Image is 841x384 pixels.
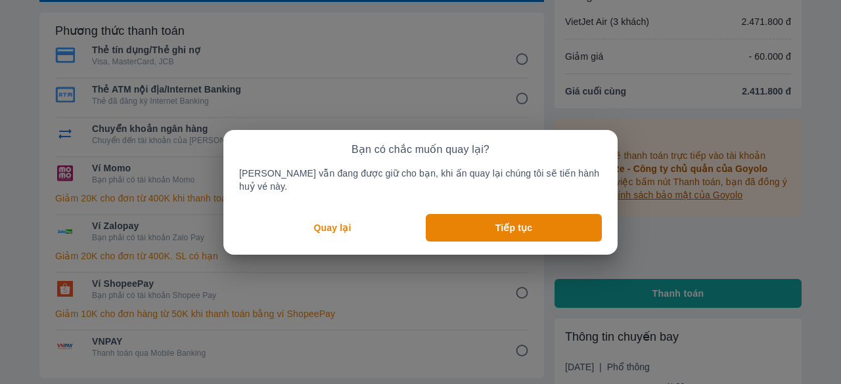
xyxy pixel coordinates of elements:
button: Quay lại [239,214,426,242]
p: Bạn có chắc muốn quay lại? [352,143,489,156]
button: Tiếp tục [426,214,602,242]
p: Tiếp tục [495,221,532,234]
p: [PERSON_NAME] vẫn đang được giữ cho bạn, khi ấn quay lại chúng tôi sẽ tiến hành huỷ vé này. [239,167,602,193]
p: Quay lại [314,221,352,234]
